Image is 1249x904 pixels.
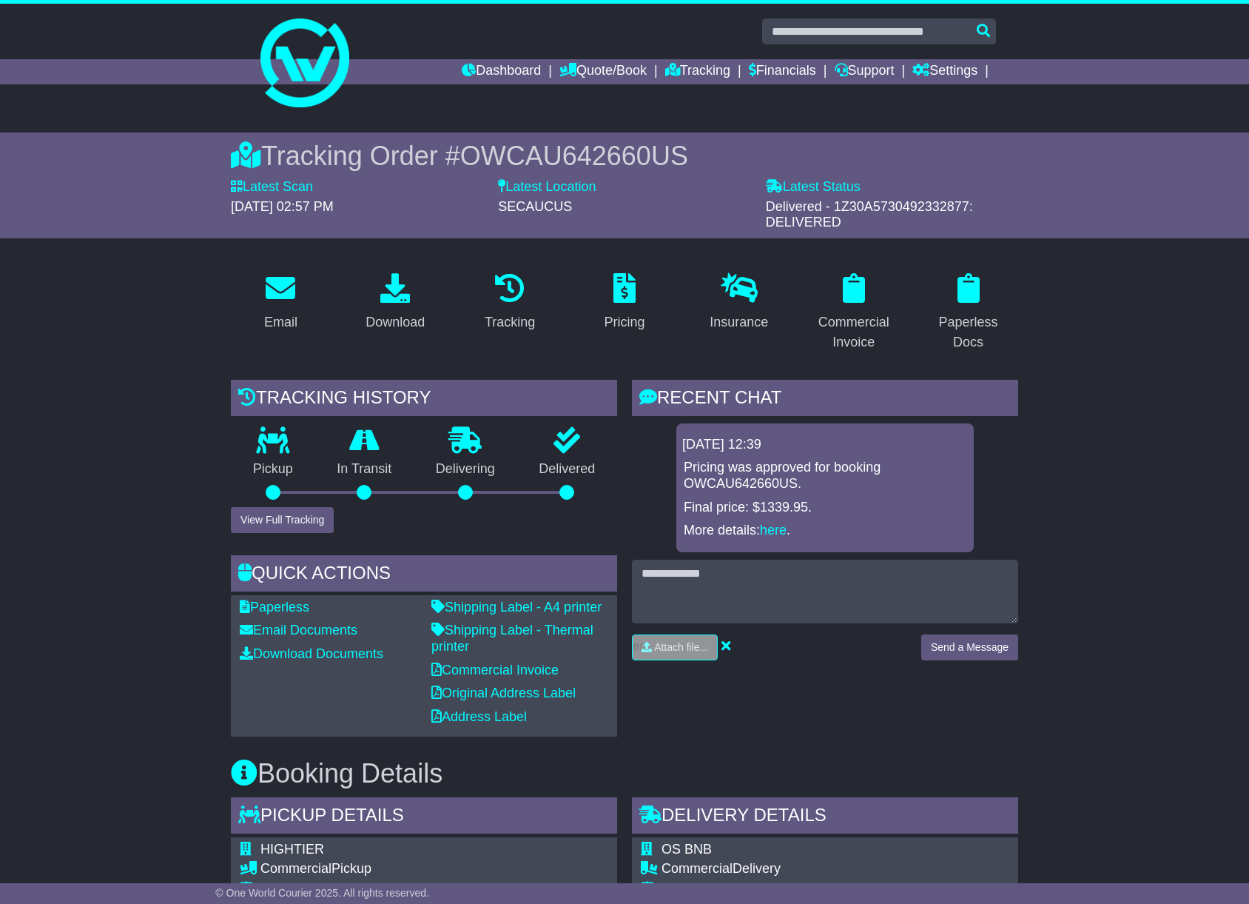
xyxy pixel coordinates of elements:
[665,59,730,84] a: Tracking
[240,600,309,615] a: Paperless
[928,312,1009,352] div: Paperless Docs
[431,623,593,654] a: Shipping Label - Thermal printer
[240,623,357,637] a: Email Documents
[240,646,383,661] a: Download Documents
[766,179,861,195] label: Latest Status
[264,312,297,332] div: Email
[231,555,617,595] div: Quick Actions
[414,461,517,478] p: Delivering
[710,312,768,332] div: Insurance
[918,268,1018,358] a: Paperless Docs
[632,797,1018,837] div: Delivery Details
[231,380,617,420] div: Tracking history
[594,268,654,338] a: Pricing
[431,709,527,724] a: Address Label
[682,437,968,453] div: [DATE] 12:39
[517,461,618,478] p: Delivered
[661,881,887,897] div: [STREET_ADDRESS]
[661,861,887,877] div: Delivery
[356,268,434,338] a: Download
[231,461,315,478] p: Pickup
[921,635,1018,660] button: Send a Message
[684,500,966,516] p: Final price: $1339.95.
[766,199,973,230] span: Delivered - 1Z30A5730492332877: DELIVERED
[604,312,644,332] div: Pricing
[215,887,429,899] span: © One World Courier 2025. All rights reserved.
[835,59,895,84] a: Support
[260,861,331,876] span: Commercial
[460,141,688,171] span: OWCAU642660US
[231,179,313,195] label: Latest Scan
[485,312,535,332] div: Tracking
[912,59,977,84] a: Settings
[231,140,1018,172] div: Tracking Order #
[366,312,425,332] div: Download
[431,686,576,700] a: Original Address Label
[231,507,334,533] button: View Full Tracking
[804,268,903,358] a: Commercial Invoice
[749,59,816,84] a: Financials
[700,268,778,338] a: Insurance
[661,861,733,876] span: Commercial
[231,759,1018,789] h3: Booking Details
[661,842,712,857] span: OS BNB
[813,312,894,352] div: Commercial Invoice
[684,523,966,539] p: More details: .
[431,600,602,615] a: Shipping Label - A4 printer
[260,861,524,877] div: Pickup
[231,797,617,837] div: Pickup Details
[475,268,545,338] a: Tracking
[231,199,334,214] span: [DATE] 02:57 PM
[684,460,966,492] p: Pricing was approved for booking OWCAU642660US.
[260,842,324,857] span: HIGHTIER
[431,663,559,677] a: Commercial Invoice
[260,881,524,897] div: [STREET_ADDRESS]
[315,461,414,478] p: In Transit
[462,59,541,84] a: Dashboard
[498,199,572,214] span: SECAUCUS
[559,59,647,84] a: Quote/Book
[760,523,787,538] a: here
[255,268,307,338] a: Email
[632,380,1018,420] div: RECENT CHAT
[498,179,596,195] label: Latest Location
